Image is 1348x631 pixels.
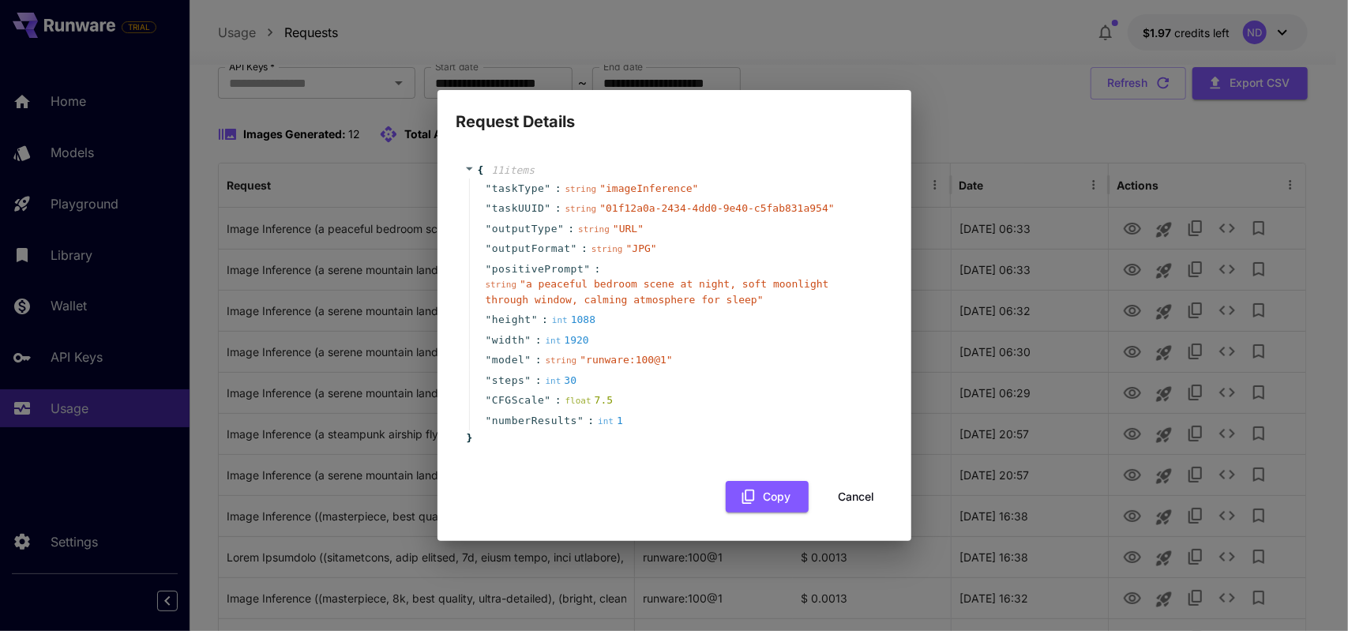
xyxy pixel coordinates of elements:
span: " [524,334,531,346]
span: positivePrompt [492,261,584,277]
span: { [478,163,484,178]
span: model [492,352,525,368]
span: " [486,202,492,214]
span: taskUUID [492,201,545,216]
span: int [552,315,568,325]
span: " [486,314,492,325]
span: " [486,223,492,235]
span: 11 item s [491,164,535,176]
span: CFGScale [492,392,545,408]
span: : [535,332,542,348]
div: 30 [546,373,577,389]
span: " [577,415,584,426]
span: " [524,374,531,386]
span: : [595,261,601,277]
div: 1088 [552,312,595,328]
span: string [486,280,517,290]
div: 1920 [546,332,589,348]
span: : [555,181,561,197]
span: taskType [492,181,545,197]
span: " [486,415,492,426]
h2: Request Details [437,90,911,134]
span: : [581,241,588,257]
span: " runware:100@1 " [580,354,672,366]
span: " imageInference " [599,182,698,194]
span: string [578,224,610,235]
button: Copy [726,481,809,513]
span: : [542,312,548,328]
span: " [486,182,492,194]
span: height [492,312,531,328]
span: width [492,332,525,348]
span: int [546,336,561,346]
span: float [565,396,591,406]
span: outputFormat [492,241,571,257]
span: " URL " [613,223,644,235]
span: " [584,263,590,275]
span: : [555,392,561,408]
span: : [555,201,561,216]
span: " [544,182,550,194]
span: numberResults [492,413,577,429]
span: " [486,242,492,254]
span: : [535,373,542,389]
span: " [558,223,564,235]
span: outputType [492,221,558,237]
span: " [486,394,492,406]
span: : [535,352,542,368]
span: int [598,416,614,426]
span: string [591,244,623,254]
span: string [565,204,597,214]
span: " [486,354,492,366]
span: : [588,413,594,429]
span: steps [492,373,525,389]
span: " [531,314,538,325]
span: " [544,394,550,406]
div: 1 [598,413,623,429]
span: string [565,184,597,194]
span: " [486,374,492,386]
span: string [546,355,577,366]
span: " [571,242,577,254]
button: Cancel [821,481,892,513]
span: " a peaceful bedroom scene at night, soft moonlight through window, calming atmosphere for sleep " [486,278,829,306]
span: " [486,263,492,275]
span: " [524,354,531,366]
span: " [486,334,492,346]
span: : [568,221,574,237]
span: " [544,202,550,214]
span: " JPG " [626,242,657,254]
span: int [546,376,561,386]
div: 7.5 [565,392,614,408]
span: " 01f12a0a-2434-4dd0-9e40-c5fab831a954 " [599,202,834,214]
span: } [464,430,473,446]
